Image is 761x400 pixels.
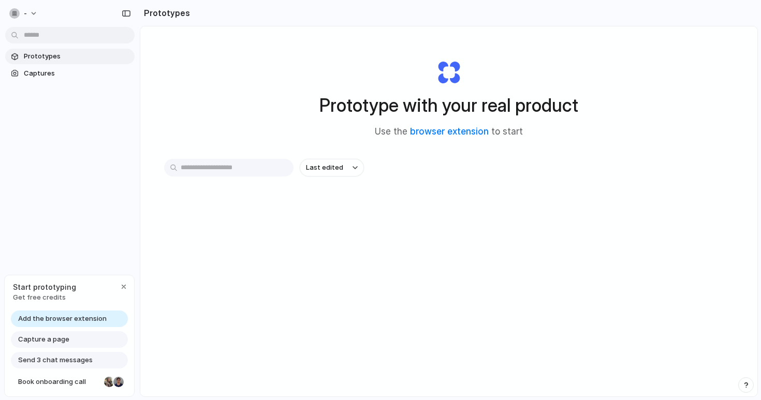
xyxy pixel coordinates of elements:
button: - [5,5,43,22]
span: Use the to start [375,125,523,139]
span: Captures [24,68,130,79]
button: Last edited [300,159,364,176]
a: Book onboarding call [11,374,128,390]
span: Capture a page [18,334,69,345]
span: Start prototyping [13,282,76,292]
span: Add the browser extension [18,314,107,324]
a: Prototypes [5,49,135,64]
span: Book onboarding call [18,377,100,387]
a: browser extension [410,126,489,137]
div: Christian Iacullo [112,376,125,388]
span: Get free credits [13,292,76,303]
span: Prototypes [24,51,130,62]
span: Send 3 chat messages [18,355,93,365]
span: - [24,8,27,19]
a: Captures [5,66,135,81]
div: Nicole Kubica [103,376,115,388]
h1: Prototype with your real product [319,92,578,119]
h2: Prototypes [140,7,190,19]
span: Last edited [306,162,343,173]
